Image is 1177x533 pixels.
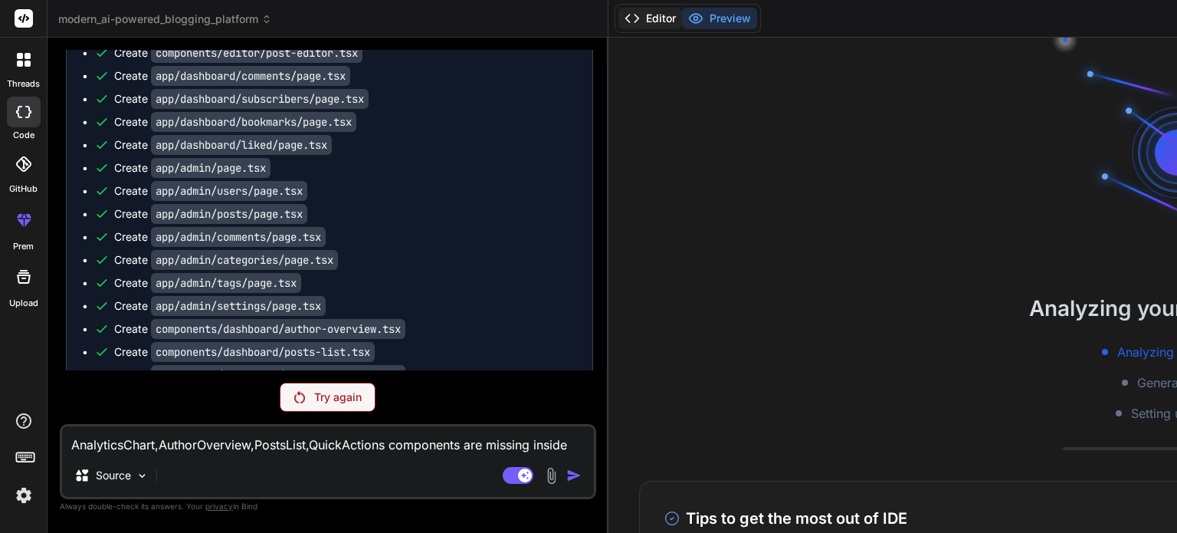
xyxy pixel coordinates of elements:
img: Retry [294,391,305,403]
code: app/admin/page.tsx [151,158,270,178]
img: settings [11,482,37,508]
p: Always double-check its answers. Your in Bind [60,499,596,514]
div: Create [114,160,270,176]
div: Create [114,137,332,153]
button: Preview [682,8,757,29]
p: Source [96,468,131,483]
div: Create [114,367,405,383]
button: Editor [618,8,682,29]
div: Create [114,344,375,360]
img: Pick Models [136,469,149,482]
span: modern_ai-powered_blogging_platform [58,12,272,27]
code: components/dashboard/author-overview.tsx [151,319,405,339]
div: Create [114,183,307,199]
code: app/dashboard/liked/page.tsx [151,135,332,155]
label: code [13,129,34,142]
code: app/admin/settings/page.tsx [151,296,326,316]
div: Create [114,298,326,314]
div: Create [114,206,307,222]
div: Create [114,114,356,130]
code: app/dashboard/bookmarks/page.tsx [151,112,356,132]
div: Create [114,252,338,268]
label: prem [13,240,34,253]
code: app/admin/comments/page.tsx [151,227,326,247]
label: Upload [9,297,38,310]
code: app/dashboard/subscribers/page.tsx [151,89,369,109]
code: app/admin/posts/page.tsx [151,204,307,224]
img: attachment [543,467,560,485]
div: Create [114,321,405,337]
p: Try again [314,390,362,405]
code: app/dashboard/comments/page.tsx [151,66,350,86]
code: components/editor/post-editor.tsx [151,43,362,63]
code: app/admin/tags/page.tsx [151,273,301,293]
div: Create [114,68,350,84]
div: Create [114,275,301,291]
code: components/dashboard/posts-list.tsx [151,342,375,362]
code: app/admin/categories/page.tsx [151,250,338,270]
label: GitHub [9,183,38,196]
div: Create [114,91,369,107]
img: icon [566,468,582,483]
label: threads [7,77,40,90]
div: Create [114,229,326,245]
h3: Tips to get the most out of IDE [664,507,907,530]
span: privacy [205,502,233,511]
div: Create [114,45,362,61]
code: components/dashboard/analytics-chart.tsx [151,365,405,385]
code: app/admin/users/page.tsx [151,181,307,201]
